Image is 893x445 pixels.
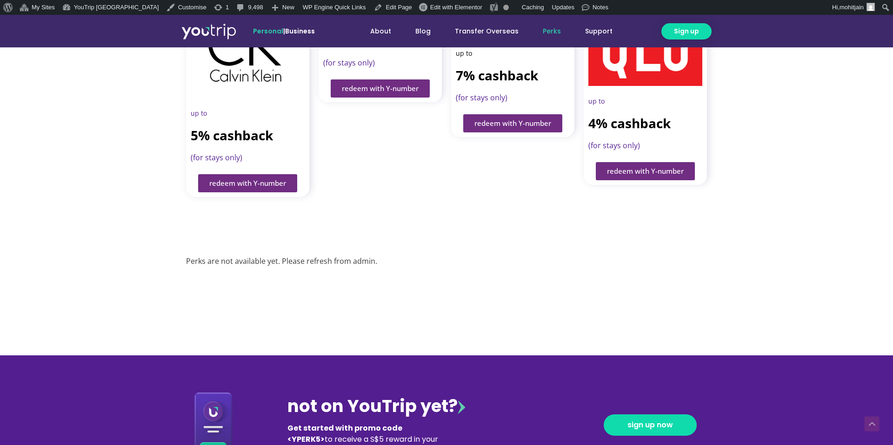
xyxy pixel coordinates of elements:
a: redeem with Y-number [331,79,430,98]
nav: Menu [340,23,625,40]
div: not on YouTrip yet? [287,393,465,419]
span: Sign up [674,26,699,36]
span: Personal [253,26,283,36]
div: (for stays only) [323,56,437,70]
a: Perks [531,23,573,40]
strong: 4% cashback [588,114,671,132]
strong: 5% cashback [191,126,273,144]
span: redeem with Y-number [607,168,684,175]
div: Perks are not available yet. Please refresh from admin. [186,255,707,268]
a: redeem with Y-number [463,114,562,132]
div: (for stays only) [191,151,305,165]
span: redeem with Y-number [342,85,419,92]
span: redeem with Y-number [474,120,551,127]
a: Blog [403,23,443,40]
a: redeem with Y-number [596,162,695,180]
a: Business [285,26,315,36]
span: Edit with Elementor [430,4,482,11]
strong: 7% cashback [456,66,538,84]
div: up to [588,95,702,107]
span: | [253,26,315,36]
a: sign up now [604,414,697,436]
a: redeem with Y-number [198,174,297,192]
a: About [358,23,403,40]
b: Get started with promo code <YPERK5> [287,423,402,445]
a: Sign up [661,23,712,39]
span: mohitjain [840,4,864,11]
a: Support [573,23,625,40]
span: redeem with Y-number [209,180,286,187]
div: up to [191,107,305,119]
div: (for stays only) [588,139,702,153]
a: Transfer Overseas [443,23,531,40]
span: sign up now [627,421,673,429]
div: up to [456,47,570,59]
div: (for stays only) [456,91,570,105]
